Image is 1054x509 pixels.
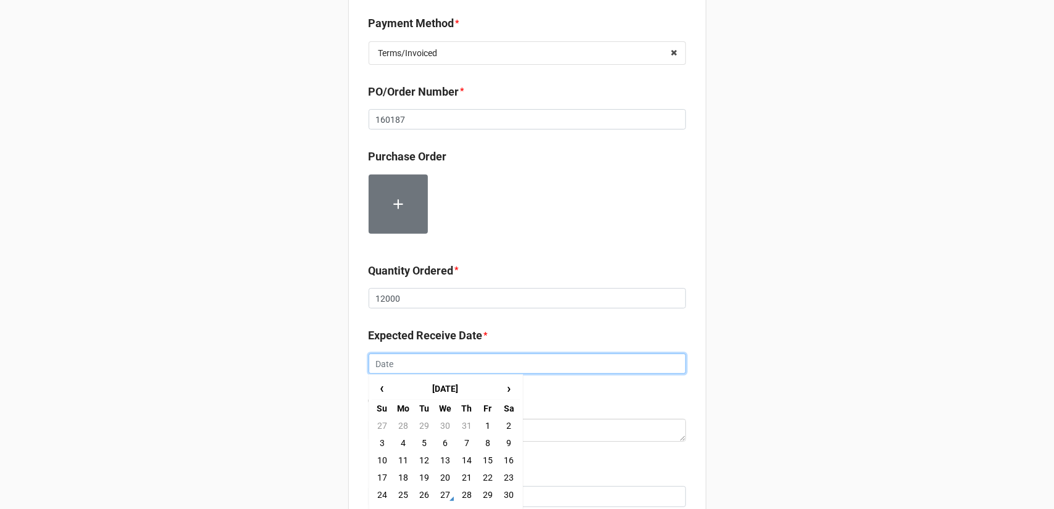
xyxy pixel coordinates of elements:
[414,469,435,486] td: 19
[372,378,392,399] span: ‹
[498,417,519,434] td: 2
[477,452,498,469] td: 15
[498,486,519,503] td: 30
[456,434,477,452] td: 7
[477,417,498,434] td: 1
[456,469,477,486] td: 21
[435,434,456,452] td: 6
[393,434,414,452] td: 4
[369,148,447,165] label: Purchase Order
[498,452,519,469] td: 16
[498,469,519,486] td: 23
[379,49,438,57] div: Terms/Invoiced
[435,469,456,486] td: 20
[393,469,414,486] td: 18
[477,434,498,452] td: 8
[393,486,414,503] td: 25
[369,354,686,375] input: Date
[393,452,414,469] td: 11
[393,378,498,400] th: [DATE]
[414,417,435,434] td: 29
[369,83,459,101] label: PO/Order Number
[498,400,519,417] th: Sa
[372,469,393,486] td: 17
[369,15,454,32] label: Payment Method
[372,417,393,434] td: 27
[499,378,519,399] span: ›
[414,400,435,417] th: Tu
[414,452,435,469] td: 12
[372,400,393,417] th: Su
[456,452,477,469] td: 14
[435,400,456,417] th: We
[393,417,414,434] td: 28
[372,452,393,469] td: 10
[369,327,483,344] label: Expected Receive Date
[414,486,435,503] td: 26
[477,469,498,486] td: 22
[477,400,498,417] th: Fr
[372,486,393,503] td: 24
[435,486,456,503] td: 27
[498,434,519,452] td: 9
[435,452,456,469] td: 13
[393,400,414,417] th: Mo
[477,486,498,503] td: 29
[414,434,435,452] td: 5
[456,486,477,503] td: 28
[435,417,456,434] td: 30
[456,400,477,417] th: Th
[369,262,454,279] label: Quantity Ordered
[372,434,393,452] td: 3
[456,417,477,434] td: 31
